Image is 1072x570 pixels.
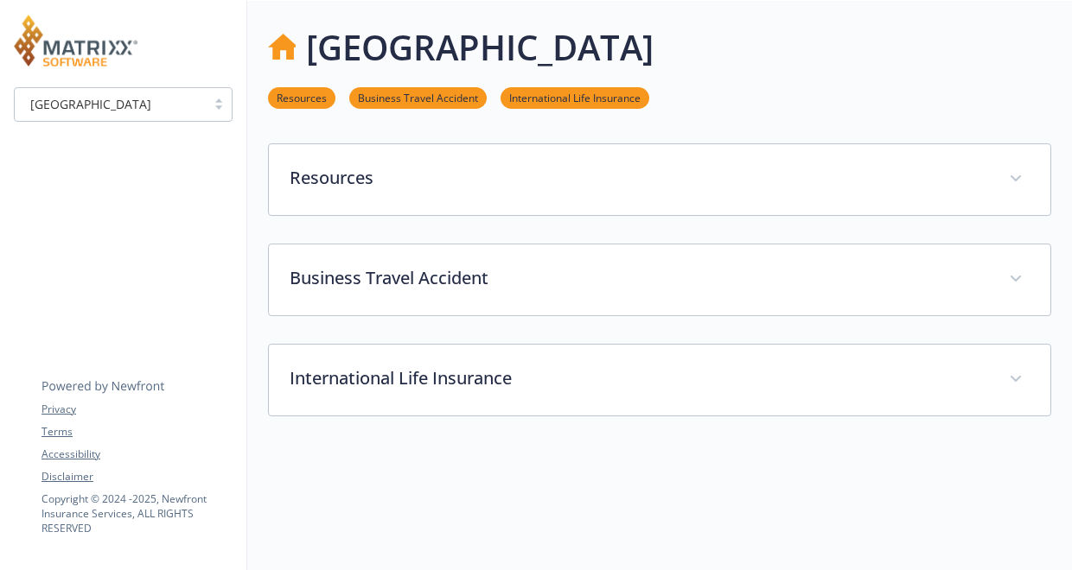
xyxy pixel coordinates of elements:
div: International Life Insurance [269,345,1050,415]
p: Copyright © 2024 - 2025 , Newfront Insurance Services, ALL RIGHTS RESERVED [41,491,232,535]
span: [GEOGRAPHIC_DATA] [23,95,197,113]
a: Terms [41,424,232,440]
p: Resources [290,165,988,191]
p: International Life Insurance [290,365,988,391]
h1: [GEOGRAPHIC_DATA] [306,22,654,73]
div: Resources [269,144,1050,215]
a: Disclaimer [41,469,232,484]
a: Accessibility [41,446,232,462]
a: Privacy [41,402,232,417]
p: Business Travel Accident [290,265,988,291]
a: International Life Insurance [501,89,649,105]
div: Business Travel Accident [269,244,1050,315]
span: [GEOGRAPHIC_DATA] [30,95,151,113]
a: Business Travel Accident [349,89,487,105]
a: Resources [268,89,335,105]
